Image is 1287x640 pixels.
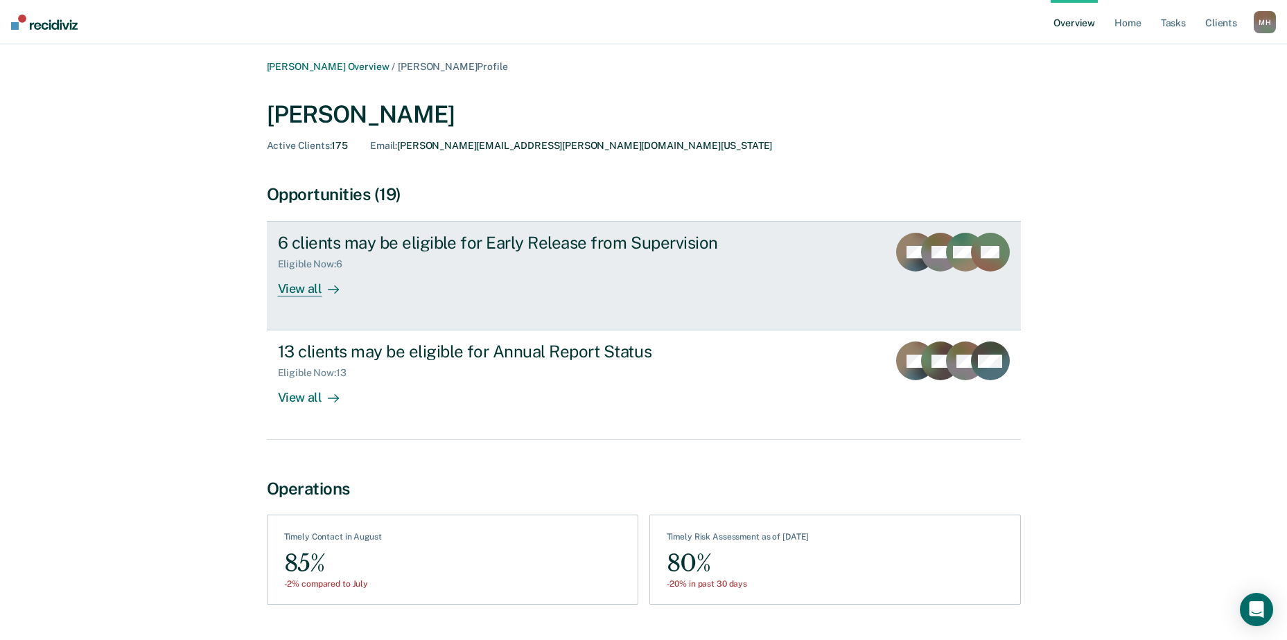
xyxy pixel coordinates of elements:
a: 6 clients may be eligible for Early Release from SupervisionEligible Now:6View all [267,221,1021,330]
div: 13 clients may be eligible for Annual Report Status [278,341,764,362]
span: [PERSON_NAME] Profile [398,61,507,72]
span: Active Clients : [267,140,332,151]
div: 6 clients may be eligible for Early Release from Supervision [278,233,764,253]
span: Email : [370,140,397,151]
div: Open Intercom Messenger [1240,593,1273,626]
div: Eligible Now : 13 [278,367,358,379]
div: Opportunities (19) [267,184,1021,204]
div: [PERSON_NAME] [267,100,1021,129]
a: 13 clients may be eligible for Annual Report StatusEligible Now:13View all [267,330,1021,439]
div: -2% compared to July [284,579,382,589]
a: [PERSON_NAME] Overview [267,61,389,72]
span: / [389,61,398,72]
div: View all [278,270,356,297]
div: View all [278,379,356,406]
div: Operations [267,479,1021,499]
img: Recidiviz [11,15,78,30]
div: Timely Risk Assessment as of [DATE] [667,532,809,547]
div: 175 [267,140,349,152]
div: Timely Contact in August [284,532,382,547]
div: 85% [284,548,382,579]
div: -20% in past 30 days [667,579,809,589]
div: 80% [667,548,809,579]
div: M H [1254,11,1276,33]
div: Eligible Now : 6 [278,258,353,270]
button: MH [1254,11,1276,33]
div: [PERSON_NAME][EMAIL_ADDRESS][PERSON_NAME][DOMAIN_NAME][US_STATE] [370,140,772,152]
